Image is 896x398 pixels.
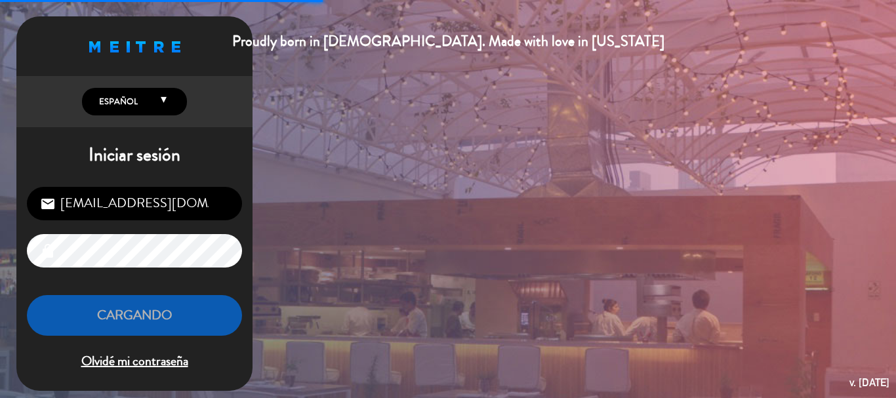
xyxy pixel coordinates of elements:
span: Español [96,95,138,108]
input: Correo Electrónico [27,187,242,220]
i: lock [40,243,56,259]
i: email [40,196,56,212]
button: Cargando [27,295,242,336]
div: v. [DATE] [849,374,889,391]
h1: Iniciar sesión [16,144,253,167]
span: Olvidé mi contraseña [27,351,242,372]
